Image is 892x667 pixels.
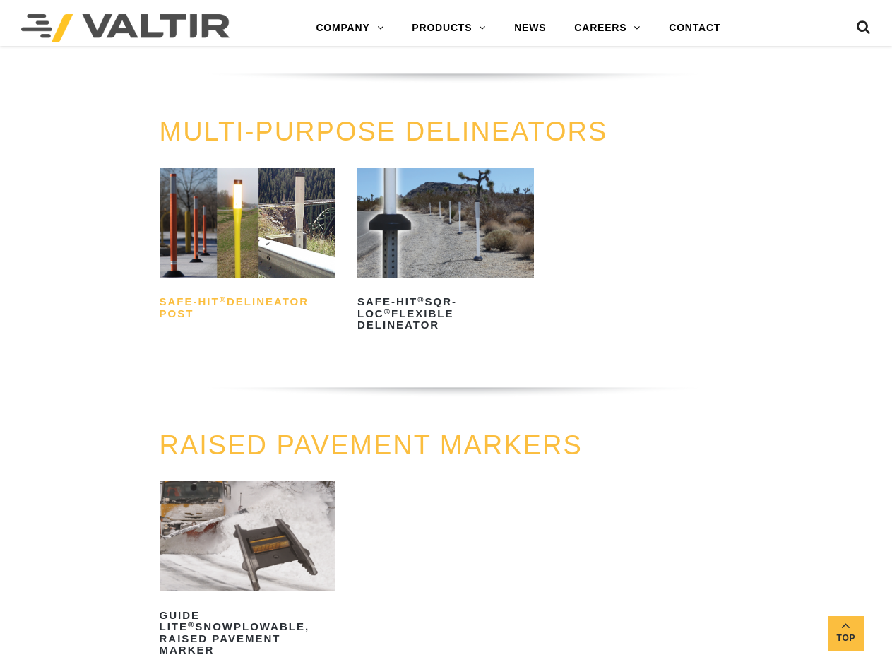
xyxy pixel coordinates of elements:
a: PRODUCTS [398,14,500,42]
sup: ® [384,307,391,316]
a: CAREERS [560,14,655,42]
a: GUIDE LITE®Snowplowable, Raised Pavement Marker [160,481,336,661]
a: MULTI-PURPOSE DELINEATORS [160,117,608,146]
span: Top [828,630,864,647]
a: RAISED PAVEMENT MARKERS [160,430,583,460]
h2: GUIDE LITE Snowplowable, Raised Pavement Marker [160,604,336,661]
a: NEWS [500,14,560,42]
a: Safe-Hit®Delineator Post [160,168,336,325]
a: Safe-Hit®SQR-LOC®Flexible Delineator [357,168,534,337]
a: Top [828,616,864,651]
h2: Safe-Hit SQR-LOC Flexible Delineator [357,291,534,337]
sup: ® [220,295,227,304]
img: Valtir [21,14,230,42]
h2: Safe-Hit Delineator Post [160,291,336,325]
a: COMPANY [302,14,398,42]
sup: ® [417,295,424,304]
sup: ® [188,620,195,629]
a: CONTACT [655,14,735,42]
